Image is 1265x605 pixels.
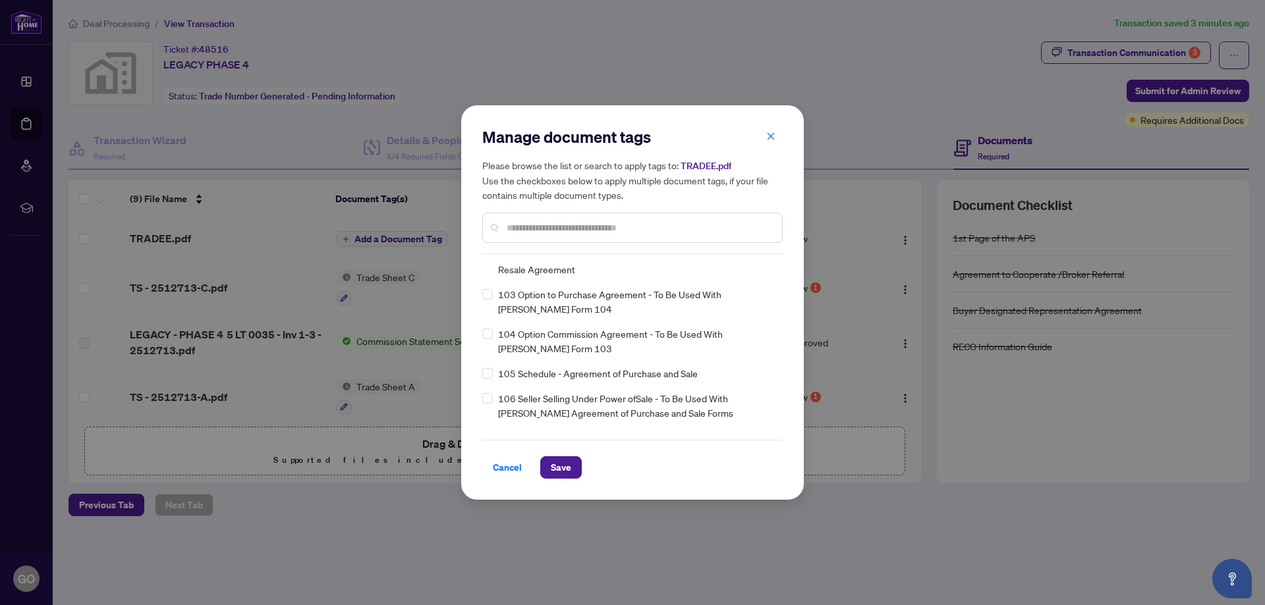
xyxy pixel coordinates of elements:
span: 106 Seller Selling Under Power ofSale - To Be Used With [PERSON_NAME] Agreement of Purchase and S... [498,391,775,420]
span: 105 Schedule - Agreement of Purchase and Sale [498,366,698,381]
span: Cancel [493,457,522,478]
span: Save [551,457,571,478]
span: TRADEE.pdf [681,160,731,172]
button: Save [540,456,582,479]
h2: Manage document tags [482,126,783,147]
h5: Please browse the list or search to apply tags to: Use the checkboxes below to apply multiple doc... [482,158,783,202]
span: close [766,132,775,141]
button: Open asap [1212,559,1252,598]
span: 104 Option Commission Agreement - To Be Used With [PERSON_NAME] Form 103 [498,327,775,355]
button: Cancel [482,456,532,479]
span: 103 Option to Purchase Agreement - To Be Used With [PERSON_NAME] Form 104 [498,287,775,316]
